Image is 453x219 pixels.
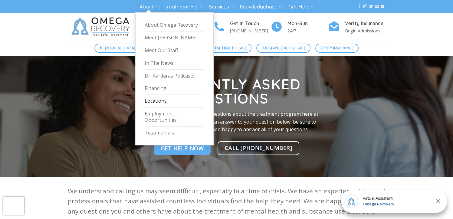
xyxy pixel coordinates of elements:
a: Treatment For [164,1,202,12]
a: [MEDICAL_DATA] [94,44,140,53]
span: Get Help Now [161,144,204,152]
a: Send us an email [375,5,379,9]
p: Begin Admissions [345,27,386,34]
a: Testimonials [145,127,204,139]
a: CALL [PHONE_NUMBER] [218,141,300,155]
a: Meet [PERSON_NAME] [145,32,204,44]
strong: Frequently Asked Questions [152,76,301,107]
a: Get Help [288,1,313,12]
a: Employment Opportunities [145,108,204,127]
h4: Mon-Sun [287,20,328,28]
span: Mental Health Care [207,45,247,51]
h4: Verify Insurance [345,20,386,28]
span: Verify Insurance [320,45,354,51]
a: Services [209,1,233,12]
a: Get Help Now [154,141,211,155]
p: Here are some frequently asked questions about the treatment program here at Omega Recovery, if y... [129,110,325,134]
a: In The News [145,57,204,70]
span: [MEDICAL_DATA] [105,45,135,51]
a: Locations [145,95,204,108]
a: Follow on YouTube [381,5,384,9]
a: Meet Our Staff [145,44,204,57]
p: 24/7 [287,27,328,34]
span: Substance Abuse Care [261,45,306,51]
a: Follow on Facebook [357,5,361,9]
a: Dr. Kardaras Podcasts [145,70,204,82]
a: About Omega Recovery [145,19,204,32]
a: About [140,1,157,12]
a: Knowledgebase [240,1,281,12]
a: Follow on Instagram [363,5,367,9]
img: Omega Recovery [68,13,136,41]
a: Verify Insurance [315,44,359,53]
p: [PHONE_NUMBER] [230,27,271,34]
h4: Get In Touch [230,20,271,28]
a: Verify Insurance Begin Admissions [328,20,386,35]
a: Financing [145,82,204,95]
a: Substance Abuse Care [256,44,310,53]
span: CALL [PHONE_NUMBER] [225,143,292,152]
a: Get In Touch [PHONE_NUMBER] [213,20,271,35]
a: Follow on Twitter [369,5,373,9]
a: Mental Health Care [202,44,251,53]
